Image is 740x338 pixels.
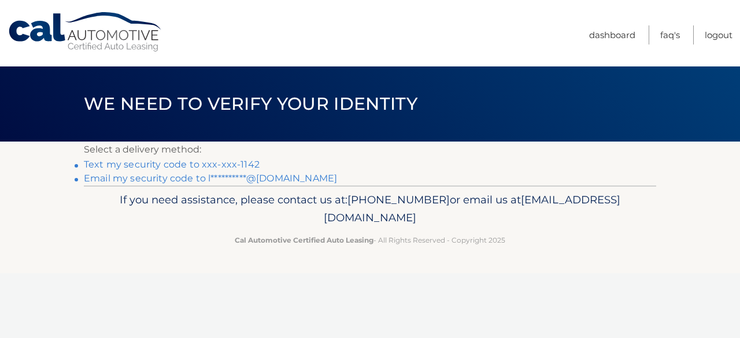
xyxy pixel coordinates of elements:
[235,236,373,244] strong: Cal Automotive Certified Auto Leasing
[91,234,649,246] p: - All Rights Reserved - Copyright 2025
[8,12,164,53] a: Cal Automotive
[84,159,260,170] a: Text my security code to xxx-xxx-1142
[91,191,649,228] p: If you need assistance, please contact us at: or email us at
[660,25,680,44] a: FAQ's
[84,142,656,158] p: Select a delivery method:
[705,25,732,44] a: Logout
[84,173,337,184] a: Email my security code to l**********@[DOMAIN_NAME]
[84,93,417,114] span: We need to verify your identity
[589,25,635,44] a: Dashboard
[347,193,450,206] span: [PHONE_NUMBER]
